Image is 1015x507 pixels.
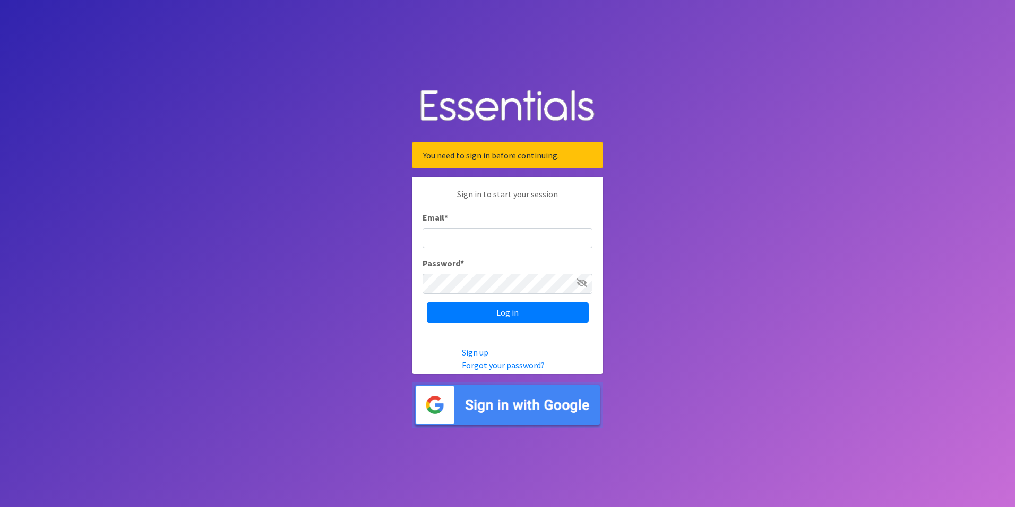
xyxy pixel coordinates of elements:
[423,257,464,269] label: Password
[412,382,603,428] img: Sign in with Google
[460,258,464,268] abbr: required
[412,142,603,168] div: You need to sign in before continuing.
[462,360,545,370] a: Forgot your password?
[444,212,448,223] abbr: required
[427,302,589,323] input: Log in
[423,188,592,211] p: Sign in to start your session
[462,347,488,358] a: Sign up
[412,79,603,134] img: Human Essentials
[423,211,448,224] label: Email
